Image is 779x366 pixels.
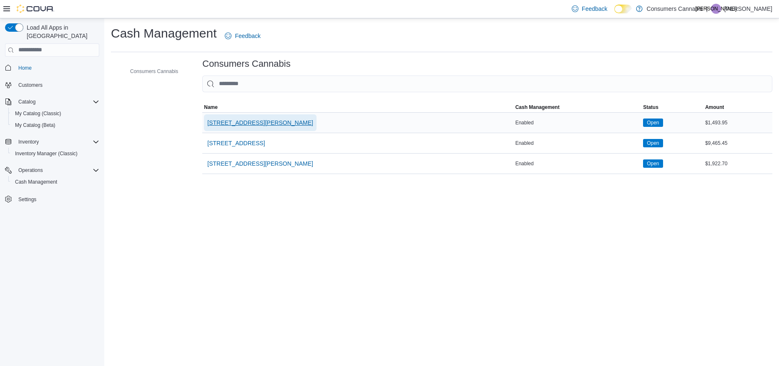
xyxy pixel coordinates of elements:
span: Amount [705,104,724,111]
button: Inventory [2,136,103,148]
span: Open [643,139,663,147]
button: Operations [2,164,103,176]
nav: Complex example [5,58,99,227]
span: Feedback [235,32,260,40]
button: [STREET_ADDRESS] [204,135,268,151]
a: Settings [15,194,40,204]
button: Inventory Manager (Classic) [8,148,103,159]
span: Dark Mode [614,13,615,14]
span: Inventory Manager (Classic) [12,149,99,159]
span: Operations [18,167,43,174]
span: Catalog [18,98,35,105]
a: Feedback [221,28,264,44]
span: Cash Management [15,179,57,185]
span: [STREET_ADDRESS][PERSON_NAME] [207,119,313,127]
span: Home [18,65,32,71]
button: My Catalog (Beta) [8,119,103,131]
button: Customers [2,79,103,91]
span: Consumers Cannabis [130,68,178,75]
a: Inventory Manager (Classic) [12,149,81,159]
span: Feedback [582,5,607,13]
button: Catalog [15,97,39,107]
h1: Cash Management [111,25,216,42]
input: This is a search bar. As you type, the results lower in the page will automatically filter. [202,76,772,92]
a: Feedback [568,0,611,17]
span: Inventory Manager (Classic) [15,150,78,157]
button: Name [202,102,513,112]
a: Cash Management [12,177,60,187]
div: Enabled [514,118,642,128]
span: Home [15,63,99,73]
div: $1,493.95 [704,118,772,128]
span: Inventory [18,139,39,145]
div: $9,465.45 [704,138,772,148]
a: Customers [15,80,46,90]
span: Settings [15,194,99,204]
span: Customers [15,80,99,90]
span: Inventory [15,137,99,147]
button: Operations [15,165,46,175]
span: Customers [18,82,43,88]
button: Consumers Cannabis [118,66,181,76]
span: Cash Management [515,104,560,111]
a: My Catalog (Classic) [12,109,65,119]
span: Open [647,139,659,147]
button: My Catalog (Classic) [8,108,103,119]
span: [PERSON_NAME] [696,4,737,14]
div: Enabled [514,159,642,169]
h3: Consumers Cannabis [202,59,290,69]
span: Open [647,160,659,167]
input: Dark Mode [614,5,632,13]
span: Open [647,119,659,126]
span: Name [204,104,218,111]
button: Cash Management [8,176,103,188]
div: Enabled [514,138,642,148]
button: Inventory [15,137,42,147]
span: Settings [18,196,36,203]
a: Home [15,63,35,73]
span: Open [643,159,663,168]
span: Status [643,104,658,111]
span: Open [643,119,663,127]
a: My Catalog (Beta) [12,120,59,130]
button: Catalog [2,96,103,108]
p: Consumers Cannabis [647,4,703,14]
button: Settings [2,193,103,205]
span: [STREET_ADDRESS] [207,139,265,147]
span: My Catalog (Beta) [12,120,99,130]
span: My Catalog (Classic) [12,109,99,119]
span: [STREET_ADDRESS][PERSON_NAME] [207,159,313,168]
span: Load All Apps in [GEOGRAPHIC_DATA] [23,23,99,40]
div: $1,922.70 [704,159,772,169]
div: Julian Altomare-Leandro [711,4,721,14]
span: Catalog [15,97,99,107]
button: [STREET_ADDRESS][PERSON_NAME] [204,155,317,172]
span: Cash Management [12,177,99,187]
p: [PERSON_NAME] [724,4,772,14]
button: Cash Management [514,102,642,112]
span: Operations [15,165,99,175]
button: Status [641,102,704,112]
button: Amount [704,102,772,112]
span: My Catalog (Classic) [15,110,61,117]
span: My Catalog (Beta) [15,122,55,129]
button: Home [2,62,103,74]
img: Cova [17,5,54,13]
button: [STREET_ADDRESS][PERSON_NAME] [204,114,317,131]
